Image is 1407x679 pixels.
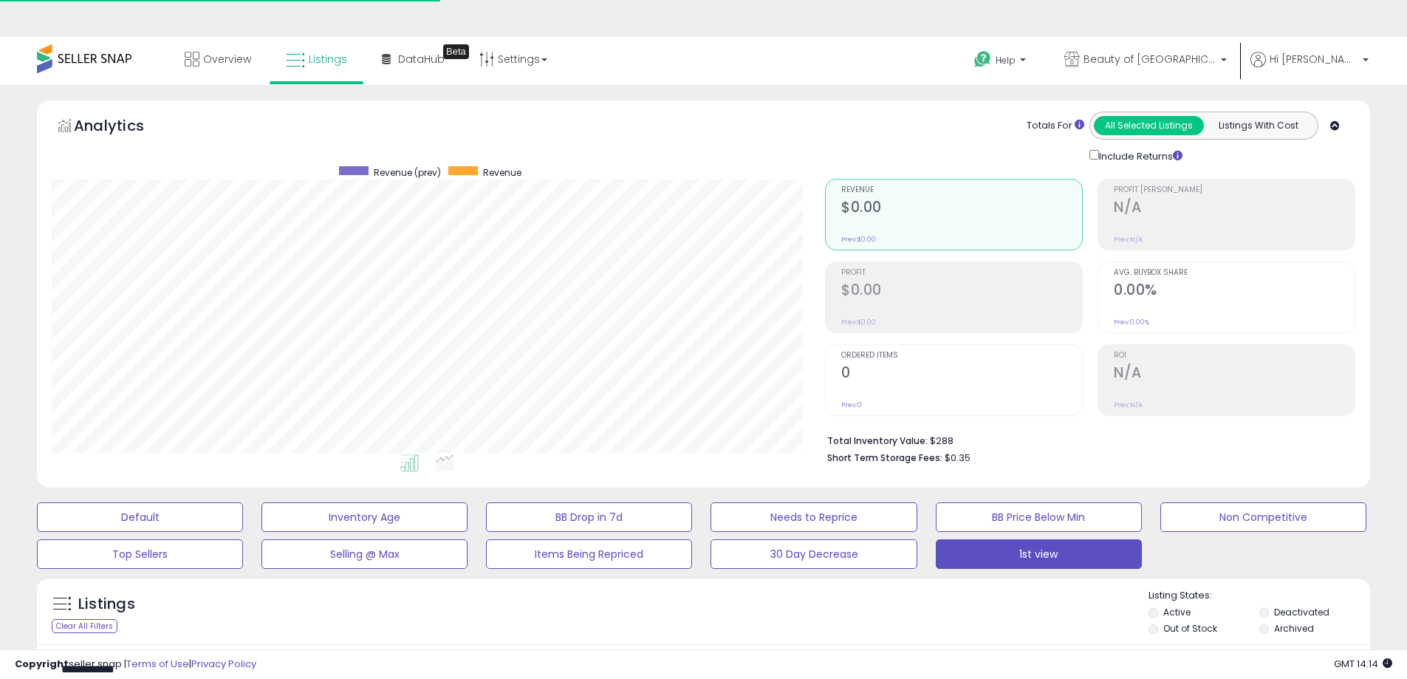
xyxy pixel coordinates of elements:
[174,37,262,81] a: Overview
[1114,352,1355,360] span: ROI
[1270,52,1358,66] span: Hi [PERSON_NAME]
[1027,119,1084,133] div: Totals For
[1078,147,1200,164] div: Include Returns
[275,37,358,81] a: Listings
[1148,589,1370,603] p: Listing States:
[1274,606,1329,618] label: Deactivated
[37,502,243,532] button: Default
[1114,186,1355,194] span: Profit [PERSON_NAME]
[486,502,692,532] button: BB Drop in 7d
[15,657,69,671] strong: Copyright
[486,539,692,569] button: Items Being Repriced
[827,434,928,447] b: Total Inventory Value:
[962,39,1041,85] a: Help
[841,186,1082,194] span: Revenue
[1084,52,1216,66] span: Beauty of [GEOGRAPHIC_DATA]
[1163,622,1217,635] label: Out of Stock
[841,199,1082,219] h2: $0.00
[1114,400,1143,409] small: Prev: N/A
[1114,235,1143,244] small: Prev: N/A
[398,52,445,66] span: DataHub
[261,502,468,532] button: Inventory Age
[371,37,456,81] a: DataHub
[15,658,256,672] div: seller snap | |
[1114,282,1355,301] h2: 0.00%
[1114,318,1149,327] small: Prev: 0.00%
[1114,364,1355,384] h2: N/A
[203,52,251,66] span: Overview
[1163,606,1191,618] label: Active
[841,235,876,244] small: Prev: $0.00
[1094,116,1204,135] button: All Selected Listings
[78,594,135,615] h5: Listings
[261,539,468,569] button: Selling @ Max
[1250,52,1369,85] a: Hi [PERSON_NAME]
[1203,116,1313,135] button: Listings With Cost
[1114,199,1355,219] h2: N/A
[711,502,917,532] button: Needs to Reprice
[936,502,1142,532] button: BB Price Below Min
[443,44,469,59] div: Tooltip anchor
[827,451,942,464] b: Short Term Storage Fees:
[374,166,441,179] span: Revenue (prev)
[827,431,1344,448] li: $288
[936,539,1142,569] button: 1st view
[1274,622,1314,635] label: Archived
[841,282,1082,301] h2: $0.00
[711,539,917,569] button: 30 Day Decrease
[309,52,347,66] span: Listings
[74,115,173,140] h5: Analytics
[841,400,862,409] small: Prev: 0
[996,54,1016,66] span: Help
[1160,502,1366,532] button: Non Competitive
[945,451,970,465] span: $0.35
[841,352,1082,360] span: Ordered Items
[1053,37,1238,85] a: Beauty of [GEOGRAPHIC_DATA]
[483,166,521,179] span: Revenue
[37,539,243,569] button: Top Sellers
[468,37,558,81] a: Settings
[973,50,992,69] i: Get Help
[841,364,1082,384] h2: 0
[52,619,117,633] div: Clear All Filters
[841,269,1082,277] span: Profit
[1114,269,1355,277] span: Avg. Buybox Share
[841,318,876,327] small: Prev: $0.00
[1334,657,1392,671] span: 2025-09-10 14:14 GMT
